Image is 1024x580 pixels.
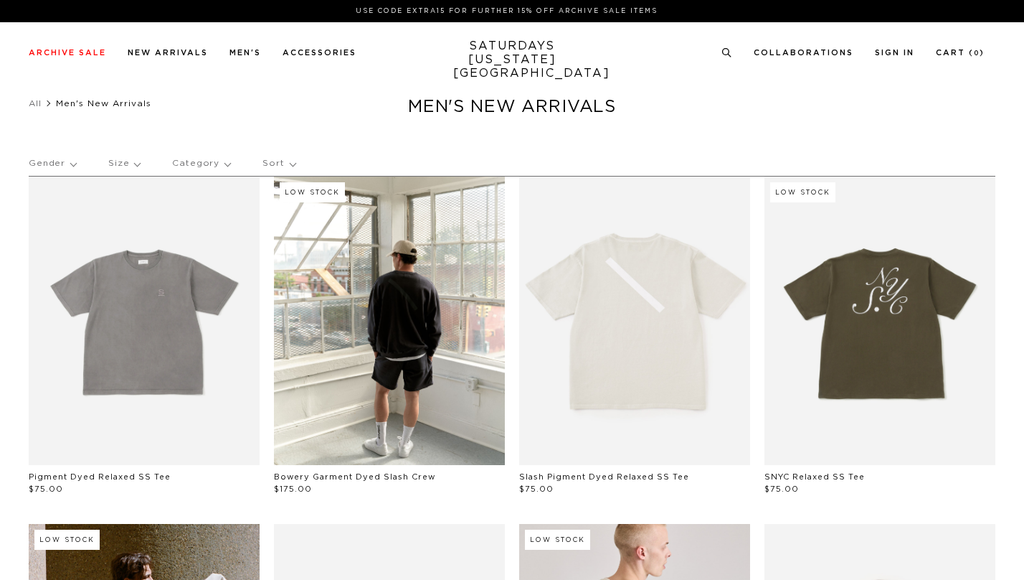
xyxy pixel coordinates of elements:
[29,99,42,108] a: All
[764,473,865,481] a: SNYC Relaxed SS Tee
[29,473,171,481] a: Pigment Dyed Relaxed SS Tee
[875,49,914,57] a: Sign In
[770,182,835,202] div: Low Stock
[262,147,295,180] p: Sort
[56,99,151,108] span: Men's New Arrivals
[453,39,572,80] a: SATURDAYS[US_STATE][GEOGRAPHIC_DATA]
[764,485,799,493] span: $75.00
[29,485,63,493] span: $75.00
[754,49,853,57] a: Collaborations
[519,473,689,481] a: Slash Pigment Dyed Relaxed SS Tee
[519,485,554,493] span: $75.00
[280,182,345,202] div: Low Stock
[128,49,208,57] a: New Arrivals
[936,49,985,57] a: Cart (0)
[34,530,100,550] div: Low Stock
[274,485,312,493] span: $175.00
[274,473,435,481] a: Bowery Garment Dyed Slash Crew
[974,50,980,57] small: 0
[172,147,230,180] p: Category
[29,147,76,180] p: Gender
[283,49,356,57] a: Accessories
[525,530,590,550] div: Low Stock
[108,147,140,180] p: Size
[29,49,106,57] a: Archive Sale
[229,49,261,57] a: Men's
[34,6,979,17] p: Use Code EXTRA15 for Further 15% Off Archive Sale Items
